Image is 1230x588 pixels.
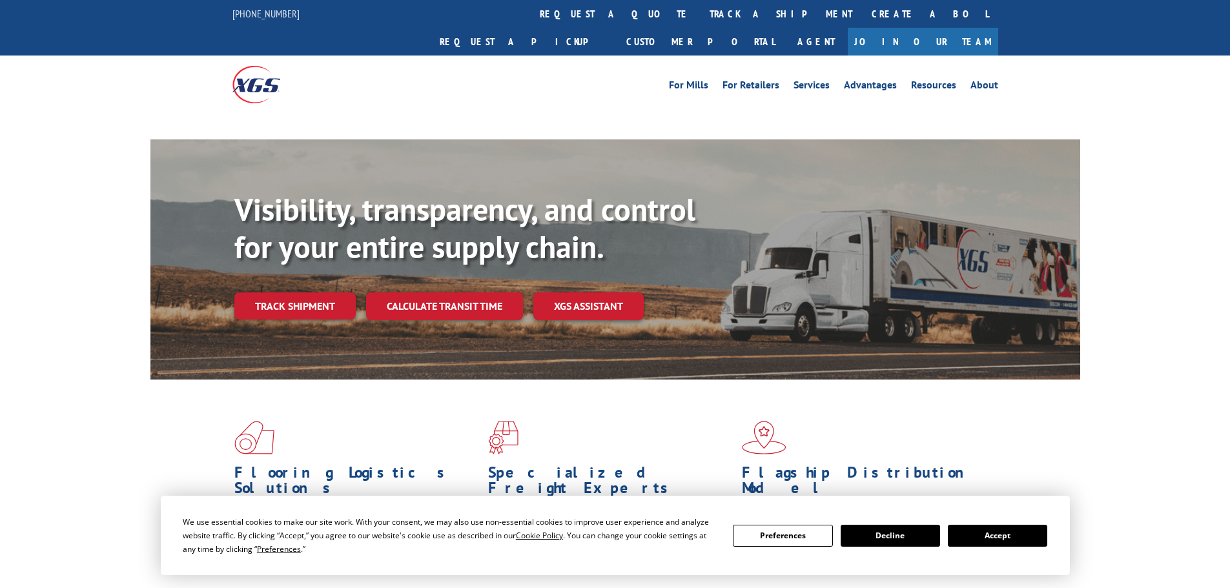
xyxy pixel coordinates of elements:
[234,189,695,267] b: Visibility, transparency, and control for your entire supply chain.
[784,28,848,56] a: Agent
[841,525,940,547] button: Decline
[844,80,897,94] a: Advantages
[234,465,478,502] h1: Flooring Logistics Solutions
[430,28,617,56] a: Request a pickup
[488,465,732,502] h1: Specialized Freight Experts
[516,530,563,541] span: Cookie Policy
[742,421,786,454] img: xgs-icon-flagship-distribution-model-red
[723,80,779,94] a: For Retailers
[970,80,998,94] a: About
[794,80,830,94] a: Services
[733,525,832,547] button: Preferences
[232,7,300,20] a: [PHONE_NUMBER]
[669,80,708,94] a: For Mills
[366,292,523,320] a: Calculate transit time
[742,465,986,502] h1: Flagship Distribution Model
[911,80,956,94] a: Resources
[183,515,717,556] div: We use essential cookies to make our site work. With your consent, we may also use non-essential ...
[948,525,1047,547] button: Accept
[533,292,644,320] a: XGS ASSISTANT
[234,292,356,319] a: Track shipment
[257,543,301,554] span: Preferences
[234,421,274,454] img: xgs-icon-total-supply-chain-intelligence-red
[161,496,1070,575] div: Cookie Consent Prompt
[488,421,518,454] img: xgs-icon-focused-on-flooring-red
[848,28,998,56] a: Join Our Team
[617,28,784,56] a: Customer Portal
